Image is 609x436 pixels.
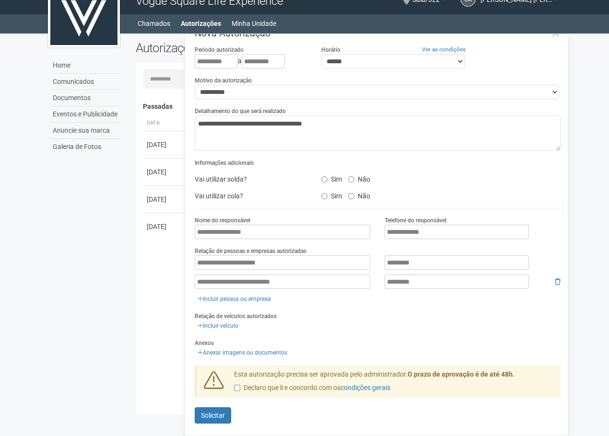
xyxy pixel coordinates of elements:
[232,17,276,30] a: Minha Unidade
[340,384,390,391] a: condições gerais
[143,103,554,110] h4: Passadas
[321,172,342,184] label: Sim
[195,216,250,225] label: Nome do responsável
[555,278,561,285] i: Remover
[195,312,277,321] label: Relação de veículos autorizados
[181,17,221,30] a: Autorizações
[348,193,354,199] input: Não
[195,54,307,69] div: a
[422,46,466,53] a: Ver as condições
[50,57,121,74] a: Home
[136,41,341,55] h2: Autorizações
[348,172,370,184] label: Não
[348,176,354,183] input: Não
[195,247,306,255] label: Relação de pessoas e empresas autorizadas
[195,76,252,85] label: Motivo da autorização
[408,370,515,378] strong: O prazo de aprovação é de até 48h.
[50,74,121,90] a: Comunicados
[147,195,182,204] div: [DATE]
[227,370,561,398] div: Esta autorização precisa ser aprovada pelo administrador.
[195,46,244,54] label: Período autorizado
[321,176,328,183] input: Sim
[195,107,286,115] label: Detalhamento do que será realizado
[50,123,121,139] a: Anuncie sua marca
[147,222,182,231] div: [DATE]
[321,189,342,200] label: Sim
[195,407,231,424] button: Solicitar
[147,167,182,177] div: [DATE]
[50,90,121,106] a: Documentos
[50,106,121,123] a: Eventos e Publicidade
[385,216,446,225] label: Telefone do responsável
[348,189,370,200] label: Não
[195,159,254,167] label: Informações adicionais
[321,193,328,199] input: Sim
[195,294,274,304] a: Incluir pessoa ou empresa
[195,347,290,358] a: Anexar imagens ou documentos
[50,139,121,155] a: Galeria de Fotos
[321,46,340,54] label: Horário
[143,115,186,131] th: Data
[187,172,314,186] div: Vai utilizar solda?
[201,412,225,419] span: Solicitar
[147,140,182,149] div: [DATE]
[138,17,170,30] a: Chamados
[234,385,240,391] input: Declaro que li e concordo com oscondições gerais
[187,189,314,203] div: Vai utilizar cola?
[195,28,561,38] h3: Nova Autorização
[195,321,241,331] a: Incluir veículo
[195,339,214,347] label: Anexos
[234,383,390,393] label: Declaro que li e concordo com os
